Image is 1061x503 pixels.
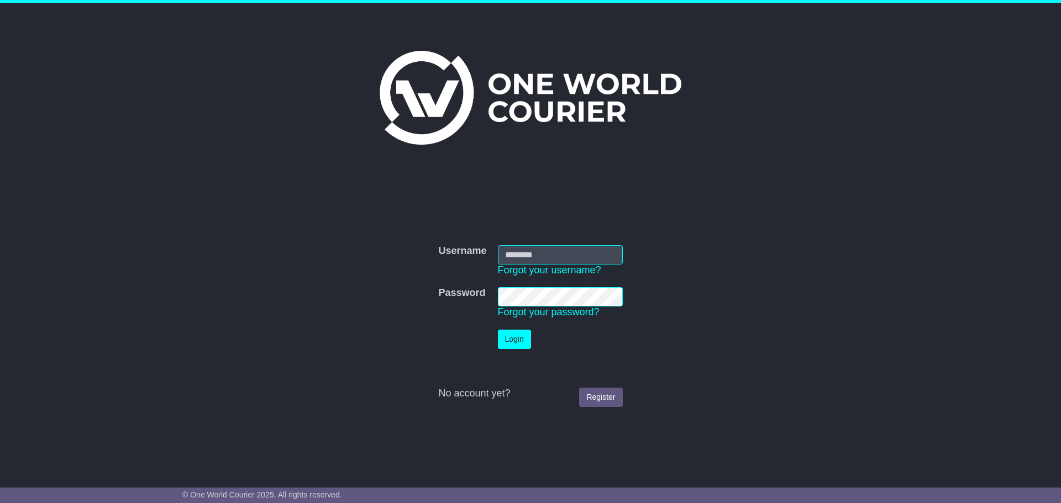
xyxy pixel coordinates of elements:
a: Forgot your password? [498,306,600,317]
button: Login [498,330,531,349]
div: No account yet? [438,388,622,400]
label: Password [438,287,485,299]
img: One World [380,51,681,145]
a: Register [579,388,622,407]
span: © One World Courier 2025. All rights reserved. [182,490,342,499]
label: Username [438,245,486,257]
a: Forgot your username? [498,264,601,276]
